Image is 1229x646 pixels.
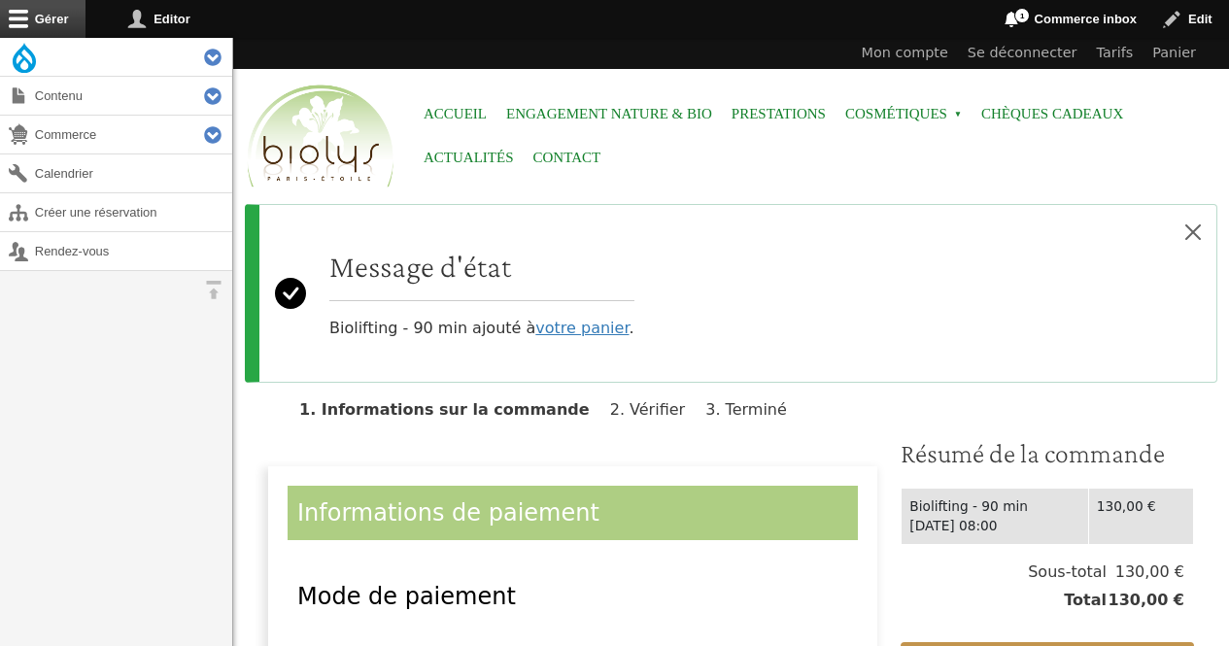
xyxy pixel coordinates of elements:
[194,271,232,309] button: Orientation horizontale
[424,136,514,180] a: Actualités
[535,319,629,337] a: votre panier
[1143,38,1206,69] a: Panier
[297,583,516,610] span: Mode de paiement
[610,400,700,419] li: Vérifier
[424,92,487,136] a: Accueil
[705,400,802,419] li: Terminé
[1028,561,1107,584] span: Sous-total
[1064,589,1107,612] span: Total
[275,221,306,366] svg: Success:
[981,92,1123,136] a: Chèques cadeaux
[901,437,1194,470] h3: Résumé de la commande
[299,400,605,419] li: Informations sur la commande
[1107,561,1184,584] span: 130,00 €
[909,518,997,533] time: [DATE] 08:00
[329,248,634,340] div: Biolifting - 90 min ajouté à .
[958,38,1087,69] a: Se déconnecter
[329,248,634,285] h2: Message d'état
[1170,205,1216,259] button: Close
[506,92,712,136] a: Engagement Nature & Bio
[1088,488,1193,544] td: 130,00 €
[909,496,1079,517] div: Biolifting - 90 min
[245,204,1217,383] div: Message d'état
[852,38,958,69] a: Mon compte
[243,82,398,192] img: Accueil
[732,92,826,136] a: Prestations
[297,499,599,527] span: Informations de paiement
[1014,8,1030,23] span: 1
[533,136,601,180] a: Contact
[1087,38,1144,69] a: Tarifs
[954,111,962,119] span: »
[845,92,962,136] span: Cosmétiques
[1107,589,1184,612] span: 130,00 €
[233,38,1229,204] header: Entête du site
